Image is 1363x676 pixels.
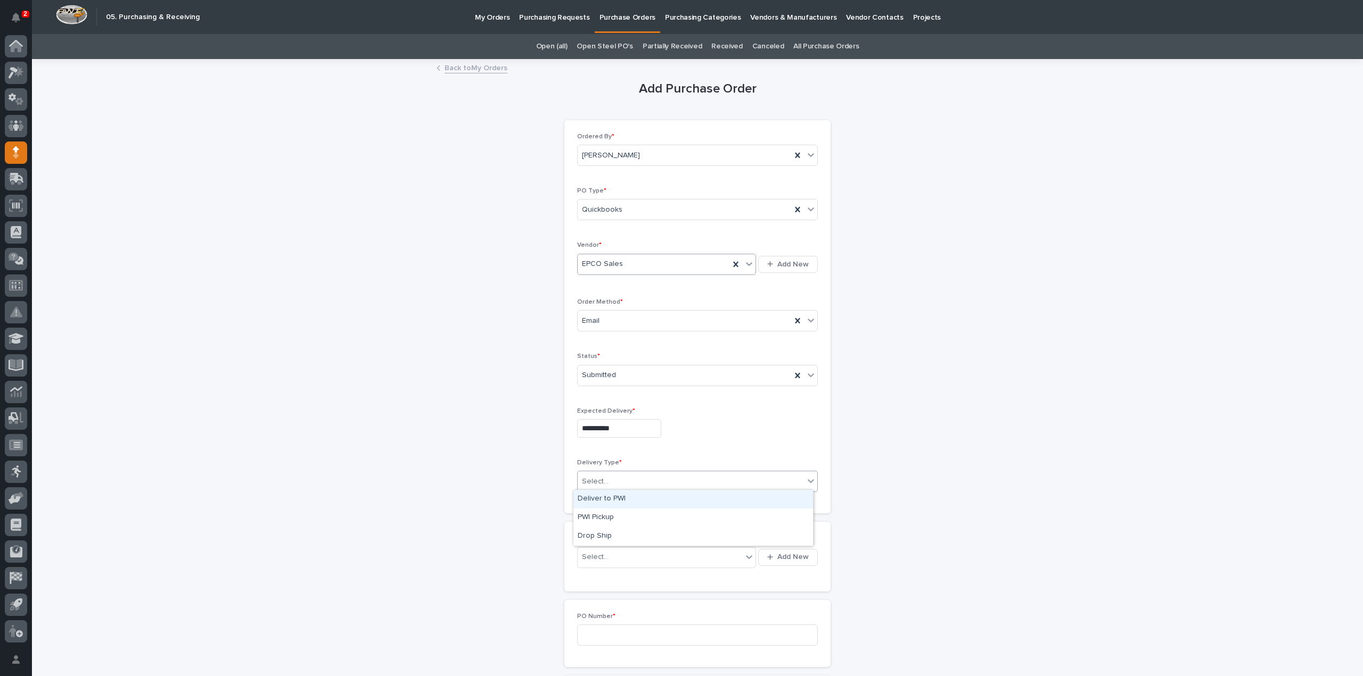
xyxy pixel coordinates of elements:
[582,476,609,487] div: Select...
[582,258,623,270] span: EPCO Sales
[777,552,809,562] span: Add New
[445,61,507,73] a: Back toMy Orders
[13,13,27,30] div: Notifications2
[573,508,813,527] div: PWI Pickup
[577,242,602,248] span: Vendor
[564,81,831,97] h1: Add Purchase Order
[577,133,614,140] span: Ordered By
[582,315,600,327] span: Email
[758,256,818,273] button: Add New
[573,527,813,546] div: Drop Ship
[582,204,622,215] span: Quickbooks
[643,34,702,59] a: Partially Received
[758,549,818,566] button: Add New
[577,34,633,59] a: Open Steel PO's
[5,6,27,29] button: Notifications
[536,34,568,59] a: Open (all)
[573,490,813,508] div: Deliver to PWI
[793,34,859,59] a: All Purchase Orders
[577,613,615,620] span: PO Number
[577,460,622,466] span: Delivery Type
[577,188,606,194] span: PO Type
[23,10,27,18] p: 2
[577,353,600,360] span: Status
[577,299,623,305] span: Order Method
[777,260,809,269] span: Add New
[582,552,609,563] div: Select...
[582,370,616,381] span: Submitted
[577,408,635,414] span: Expected Delivery
[711,34,743,59] a: Received
[752,34,784,59] a: Canceled
[56,5,87,24] img: Workspace Logo
[106,13,200,22] h2: 05. Purchasing & Receiving
[582,150,640,161] span: [PERSON_NAME]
